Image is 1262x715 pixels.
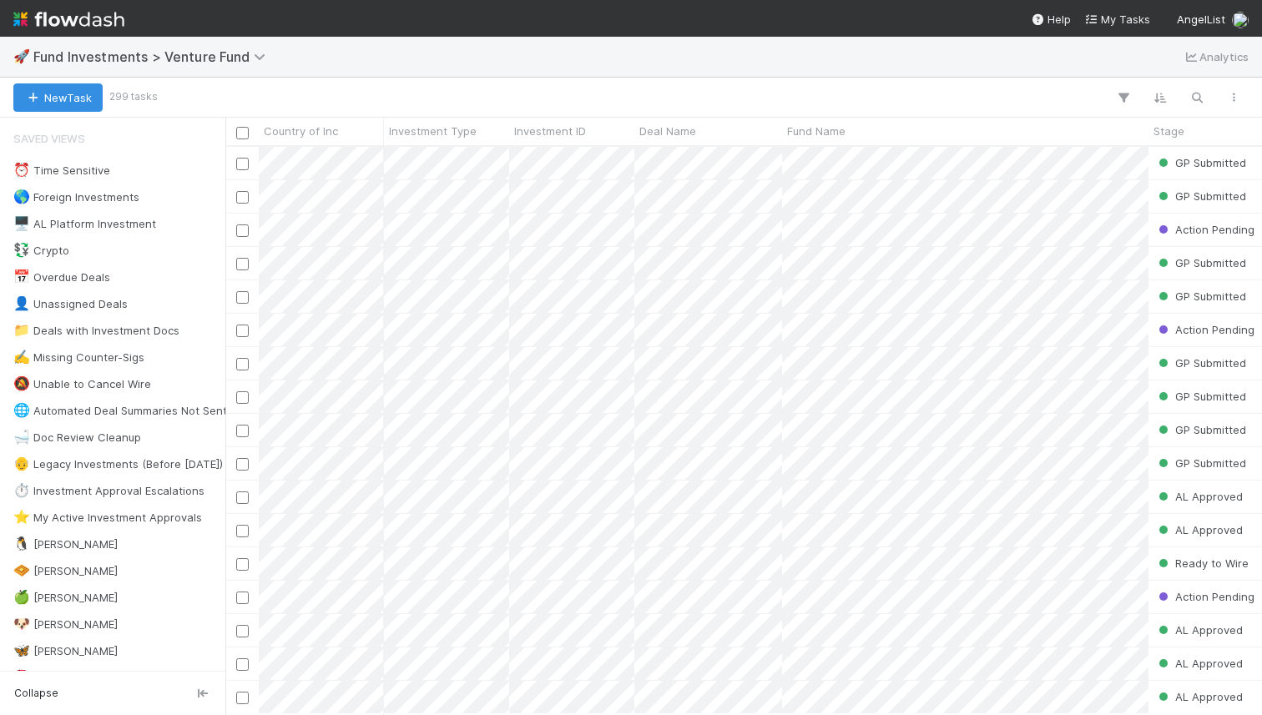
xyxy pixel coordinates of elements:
[13,617,30,631] span: 🐶
[13,320,179,341] div: Deals with Investment Docs
[13,296,30,310] span: 👤
[1031,11,1071,28] div: Help
[1155,657,1243,670] span: AL Approved
[13,561,118,582] div: [PERSON_NAME]
[1155,256,1246,269] span: GP Submitted
[13,49,30,63] span: 🚀
[13,163,30,177] span: ⏰
[13,5,124,33] img: logo-inverted-e16ddd16eac7371096b0.svg
[264,123,338,139] span: Country of Inc
[514,123,586,139] span: Investment ID
[1155,455,1246,471] div: GP Submitted
[13,614,118,635] div: [PERSON_NAME]
[1155,154,1246,171] div: GP Submitted
[1084,13,1150,26] span: My Tasks
[1155,421,1246,438] div: GP Submitted
[236,592,249,604] input: Toggle Row Selected
[1084,11,1150,28] a: My Tasks
[236,525,249,537] input: Toggle Row Selected
[236,458,249,471] input: Toggle Row Selected
[13,400,227,421] div: Automated Deal Summaries Not Sent
[1155,156,1246,169] span: GP Submitted
[236,491,249,504] input: Toggle Row Selected
[109,89,158,104] small: 299 tasks
[1155,189,1246,203] span: GP Submitted
[236,158,249,170] input: Toggle Row Selected
[236,291,249,304] input: Toggle Row Selected
[639,123,696,139] span: Deal Name
[1155,521,1243,538] div: AL Approved
[1155,556,1249,570] span: Ready to Wire
[33,48,274,65] span: Fund Investments > Venture Fund
[13,536,30,551] span: 🐧
[13,243,30,257] span: 💱
[13,269,30,284] span: 📅
[389,123,477,139] span: Investment Type
[236,191,249,204] input: Toggle Row Selected
[236,325,249,337] input: Toggle Row Selected
[1155,690,1243,703] span: AL Approved
[13,347,144,368] div: Missing Counter-Sigs
[1155,423,1246,436] span: GP Submitted
[1155,321,1254,338] div: Action Pending
[1155,355,1246,371] div: GP Submitted
[236,658,249,671] input: Toggle Row Selected
[13,641,118,662] div: [PERSON_NAME]
[13,216,30,230] span: 🖥️
[13,267,110,288] div: Overdue Deals
[13,294,128,315] div: Unassigned Deals
[13,323,30,337] span: 📁
[1155,390,1246,403] span: GP Submitted
[1155,688,1243,705] div: AL Approved
[1155,456,1246,470] span: GP Submitted
[13,427,141,448] div: Doc Review Cleanup
[13,670,30,684] span: 🌹
[1155,555,1249,571] div: Ready to Wire
[1155,488,1243,505] div: AL Approved
[13,430,30,444] span: 🛁
[1155,290,1246,303] span: GP Submitted
[1232,12,1249,28] img: avatar_d2b43477-63dc-4e62-be5b-6fdd450c05a1.png
[13,590,30,604] span: 🍏
[13,122,85,155] span: Saved Views
[13,667,118,688] div: [PERSON_NAME]
[1155,388,1246,405] div: GP Submitted
[13,160,110,181] div: Time Sensitive
[13,563,30,577] span: 🧇
[1155,188,1246,204] div: GP Submitted
[236,391,249,404] input: Toggle Row Selected
[14,686,58,701] span: Collapse
[236,224,249,237] input: Toggle Row Selected
[13,481,204,501] div: Investment Approval Escalations
[13,510,30,524] span: ⭐
[236,625,249,637] input: Toggle Row Selected
[1155,590,1254,603] span: Action Pending
[1155,490,1243,503] span: AL Approved
[1155,523,1243,536] span: AL Approved
[1155,288,1246,305] div: GP Submitted
[236,692,249,704] input: Toggle Row Selected
[1153,123,1184,139] span: Stage
[1155,323,1254,336] span: Action Pending
[13,643,30,657] span: 🦋
[1155,622,1243,638] div: AL Approved
[13,214,156,234] div: AL Platform Investment
[13,403,30,417] span: 🌐
[236,127,249,139] input: Toggle All Rows Selected
[13,483,30,497] span: ⏱️
[13,456,30,471] span: 👴
[13,189,30,204] span: 🌎
[13,534,118,555] div: [PERSON_NAME]
[1155,221,1254,238] div: Action Pending
[13,507,202,528] div: My Active Investment Approvals
[13,374,151,395] div: Unable to Cancel Wire
[1155,655,1243,672] div: AL Approved
[13,376,30,390] span: 🔕
[1155,356,1246,370] span: GP Submitted
[236,558,249,571] input: Toggle Row Selected
[787,123,846,139] span: Fund Name
[1155,588,1254,605] div: Action Pending
[13,587,118,608] div: [PERSON_NAME]
[1177,13,1225,26] span: AngelList
[1155,254,1246,271] div: GP Submitted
